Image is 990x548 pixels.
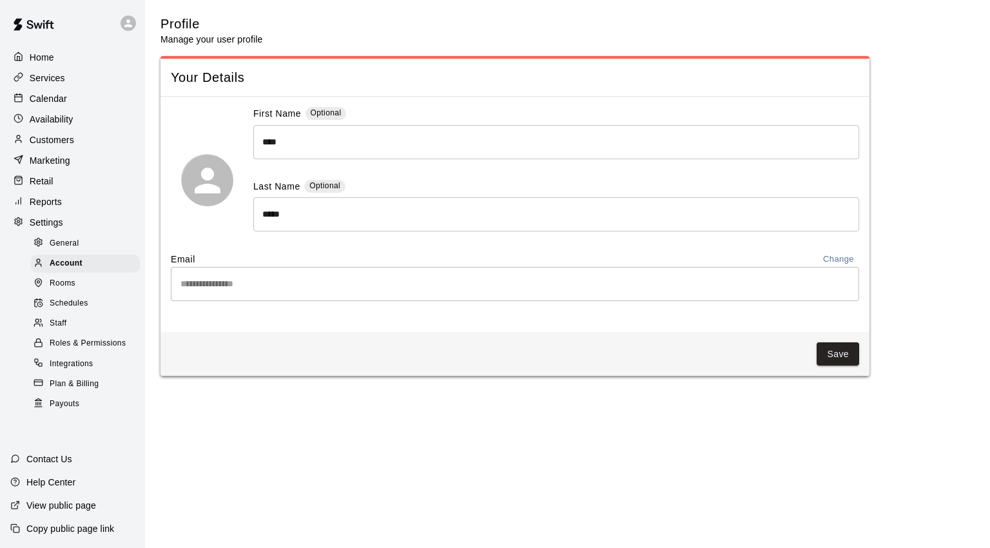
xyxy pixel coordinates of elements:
p: Retail [30,175,53,188]
a: Customers [10,130,135,150]
a: Integrations [31,354,145,374]
div: Integrations [31,355,140,373]
a: Payouts [31,394,145,414]
a: Services [10,68,135,88]
a: Home [10,48,135,67]
h5: Profile [160,15,262,33]
a: Availability [10,110,135,129]
span: Integrations [50,358,93,371]
a: Marketing [10,151,135,170]
p: Calendar [30,92,67,105]
a: Account [31,253,145,273]
div: Roles & Permissions [31,335,140,353]
p: Settings [30,216,63,229]
p: Home [30,51,54,64]
label: Email [171,253,195,266]
div: Payouts [31,395,140,413]
a: General [31,233,145,253]
p: Manage your user profile [160,33,262,46]
a: Schedules [31,294,145,314]
a: Calendar [10,89,135,108]
span: Rooms [50,277,75,290]
p: Contact Us [26,453,72,465]
p: View public page [26,499,96,512]
div: Rooms [31,275,140,293]
button: Change [818,252,859,267]
a: Retail [10,171,135,191]
div: Plan & Billing [31,375,140,393]
div: Schedules [31,295,140,313]
a: Roles & Permissions [31,334,145,354]
p: Availability [30,113,73,126]
label: Last Name [253,180,300,195]
span: Payouts [50,398,79,411]
label: First Name [253,107,301,122]
p: Services [30,72,65,84]
a: Rooms [31,274,145,294]
a: Settings [10,213,135,232]
span: Schedules [50,297,88,310]
p: Marketing [30,154,70,167]
span: Your Details [171,69,859,86]
span: Optional [311,108,342,117]
a: Staff [31,314,145,334]
span: Optional [309,181,340,190]
div: Staff [31,315,140,333]
button: Save [817,342,859,366]
p: Help Center [26,476,75,489]
span: Staff [50,317,66,330]
p: Reports [30,195,62,208]
div: General [31,235,140,253]
span: Plan & Billing [50,378,99,391]
span: Roles & Permissions [50,337,126,350]
span: General [50,237,79,250]
div: Account [31,255,140,273]
p: Copy public page link [26,522,114,535]
a: Reports [10,192,135,211]
a: Plan & Billing [31,374,145,394]
p: Customers [30,133,74,146]
span: Account [50,257,82,270]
